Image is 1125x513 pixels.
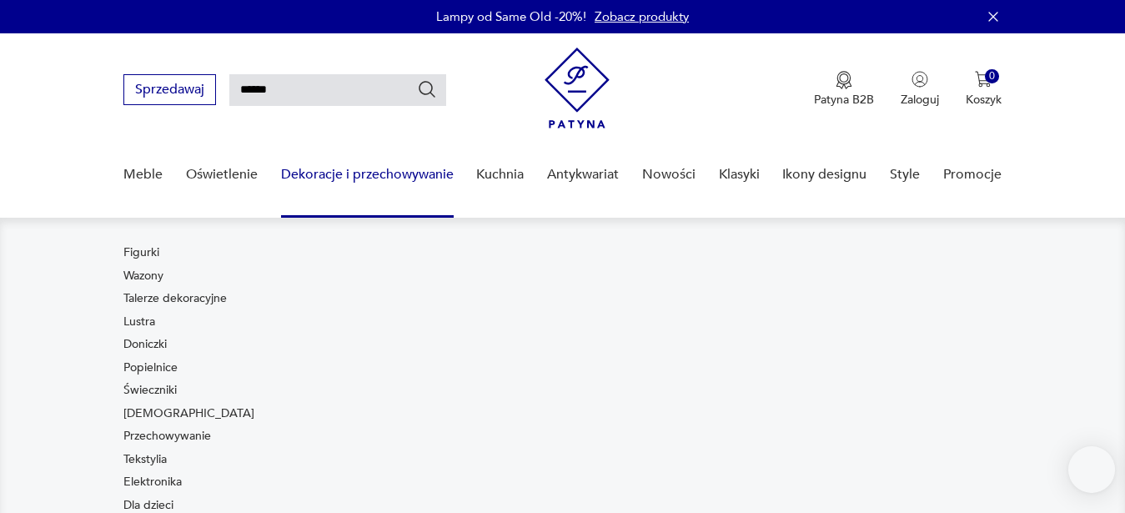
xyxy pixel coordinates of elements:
button: Patyna B2B [814,71,874,108]
p: Zaloguj [901,92,939,108]
a: Meble [123,143,163,207]
p: Koszyk [966,92,1002,108]
button: Sprzedawaj [123,74,216,105]
a: Oświetlenie [186,143,258,207]
a: Przechowywanie [123,428,211,445]
a: Tekstylia [123,451,167,468]
a: Elektronika [123,474,182,490]
img: Ikona medalu [836,71,852,89]
button: Szukaj [417,79,437,99]
a: Style [890,143,920,207]
a: Zobacz produkty [595,8,689,25]
img: Ikona koszyka [975,71,992,88]
a: Ikony designu [782,143,866,207]
a: Klasyki [719,143,760,207]
a: Popielnice [123,360,178,376]
a: [DEMOGRAPHIC_DATA] [123,405,254,422]
iframe: Smartsupp widget button [1068,446,1115,493]
a: Ikona medaluPatyna B2B [814,71,874,108]
a: Promocje [943,143,1002,207]
p: Lampy od Same Old -20%! [436,8,586,25]
a: Figurki [123,244,159,261]
a: Doniczki [123,336,167,353]
a: Kuchnia [476,143,524,207]
a: Talerze dekoracyjne [123,290,227,307]
a: Świeczniki [123,382,177,399]
a: Lustra [123,314,155,330]
img: Ikonka użytkownika [912,71,928,88]
p: Patyna B2B [814,92,874,108]
img: Patyna - sklep z meblami i dekoracjami vintage [545,48,610,128]
a: Nowości [642,143,696,207]
a: Antykwariat [547,143,619,207]
button: 0Koszyk [966,71,1002,108]
div: 0 [985,69,999,83]
a: Wazony [123,268,163,284]
button: Zaloguj [901,71,939,108]
a: Sprzedawaj [123,85,216,97]
a: Dekoracje i przechowywanie [281,143,454,207]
